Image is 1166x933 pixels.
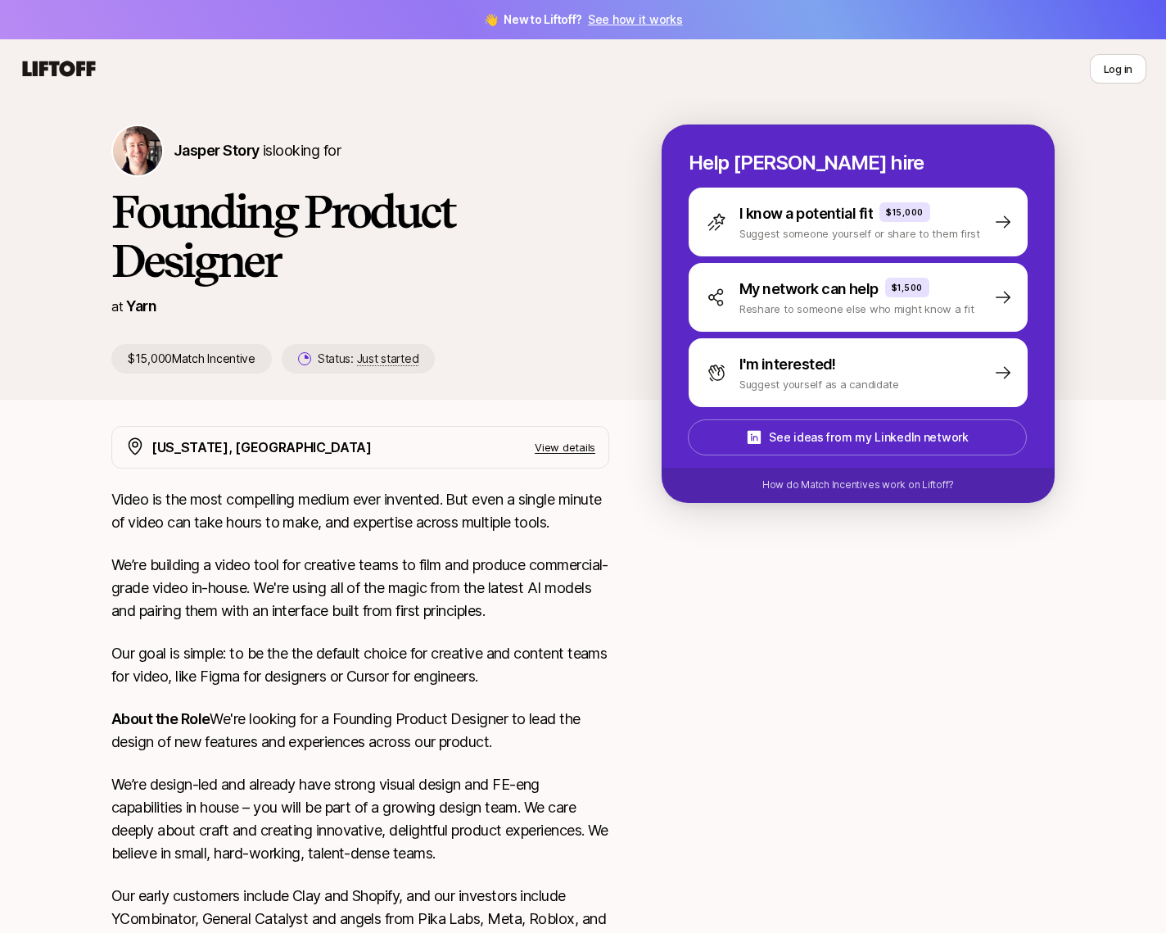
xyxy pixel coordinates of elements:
[762,478,954,492] p: How do Match Incentives work on Liftoff?
[1090,54,1146,84] button: Log in
[688,419,1027,455] button: See ideas from my LinkedIn network
[174,142,260,159] span: Jasper Story
[111,296,123,317] p: at
[484,10,683,29] span: 👋 New to Liftoff?
[111,488,609,534] p: Video is the most compelling medium ever invented. But even a single minute of video can take hou...
[739,353,836,376] p: I'm interested!
[113,126,162,175] img: Jasper Story
[111,710,210,727] strong: About the Role
[111,344,272,374] p: $15,000 Match Incentive
[739,225,980,242] p: Suggest someone yourself or share to them first
[126,297,156,315] a: Yarn
[886,206,924,219] p: $15,000
[739,278,879,301] p: My network can help
[739,202,873,225] p: I know a potential fit
[111,642,609,688] p: Our goal is simple: to be the the default choice for creative and content teams for video, like F...
[892,281,923,294] p: $1,500
[739,376,899,392] p: Suggest yourself as a candidate
[318,349,418,369] p: Status:
[535,439,595,455] p: View details
[111,554,609,623] p: We’re building a video tool for creative teams to film and produce commercial-grade video in-hous...
[111,708,609,754] p: We're looking for a Founding Product Designer to lead the design of new features and experiences ...
[111,773,609,865] p: We’re design-led and already have strong visual design and FE-eng capabilities in house – you wil...
[111,187,609,285] h1: Founding Product Designer
[689,152,1028,174] p: Help [PERSON_NAME] hire
[769,428,968,447] p: See ideas from my LinkedIn network
[151,437,372,458] p: [US_STATE], [GEOGRAPHIC_DATA]
[739,301,974,317] p: Reshare to someone else who might know a fit
[588,12,683,26] a: See how it works
[174,139,341,162] p: is looking for
[357,351,419,366] span: Just started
